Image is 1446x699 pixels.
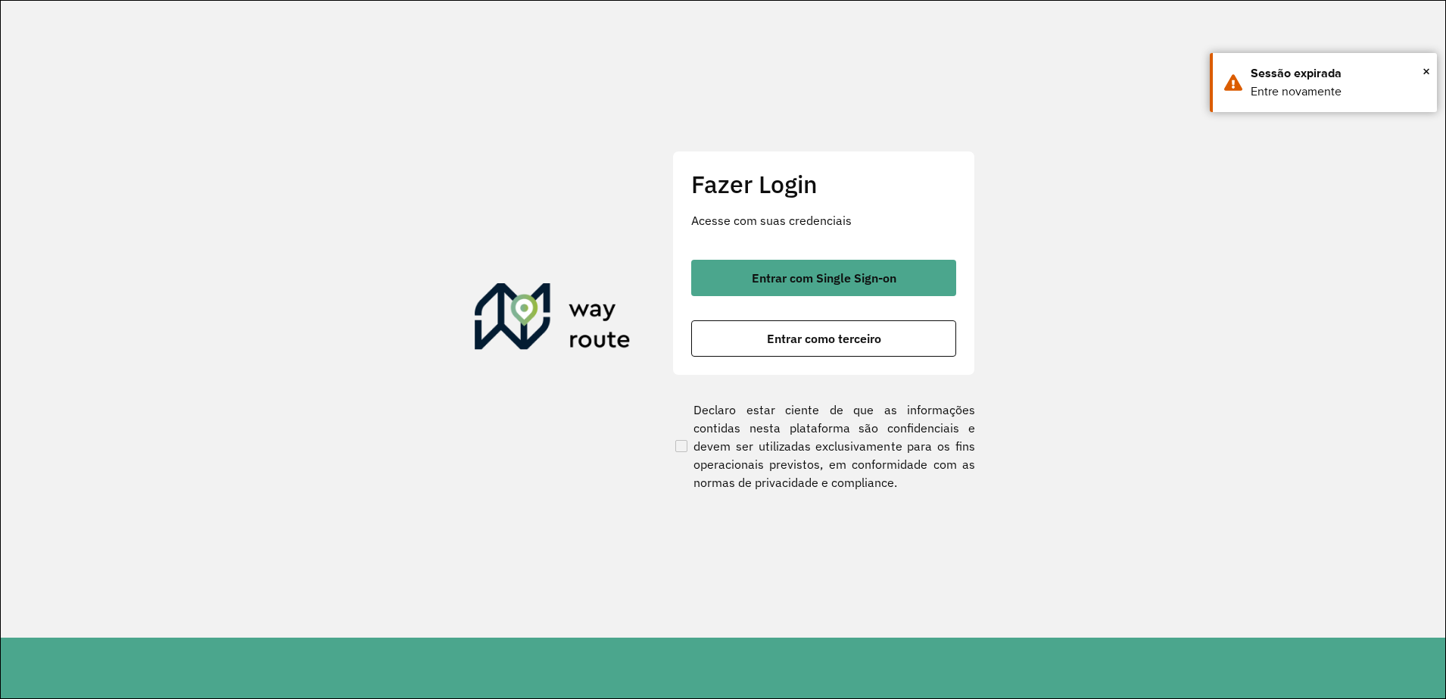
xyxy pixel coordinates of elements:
span: Entrar com Single Sign-on [752,272,896,284]
img: Roteirizador AmbevTech [475,283,631,356]
label: Declaro estar ciente de que as informações contidas nesta plataforma são confidenciais e devem se... [672,401,975,491]
h2: Fazer Login [691,170,956,198]
span: Entrar como terceiro [767,332,881,345]
button: button [691,320,956,357]
p: Acesse com suas credenciais [691,211,956,229]
button: button [691,260,956,296]
button: Close [1423,60,1430,83]
div: Sessão expirada [1251,64,1426,83]
div: Entre novamente [1251,83,1426,101]
span: × [1423,60,1430,83]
